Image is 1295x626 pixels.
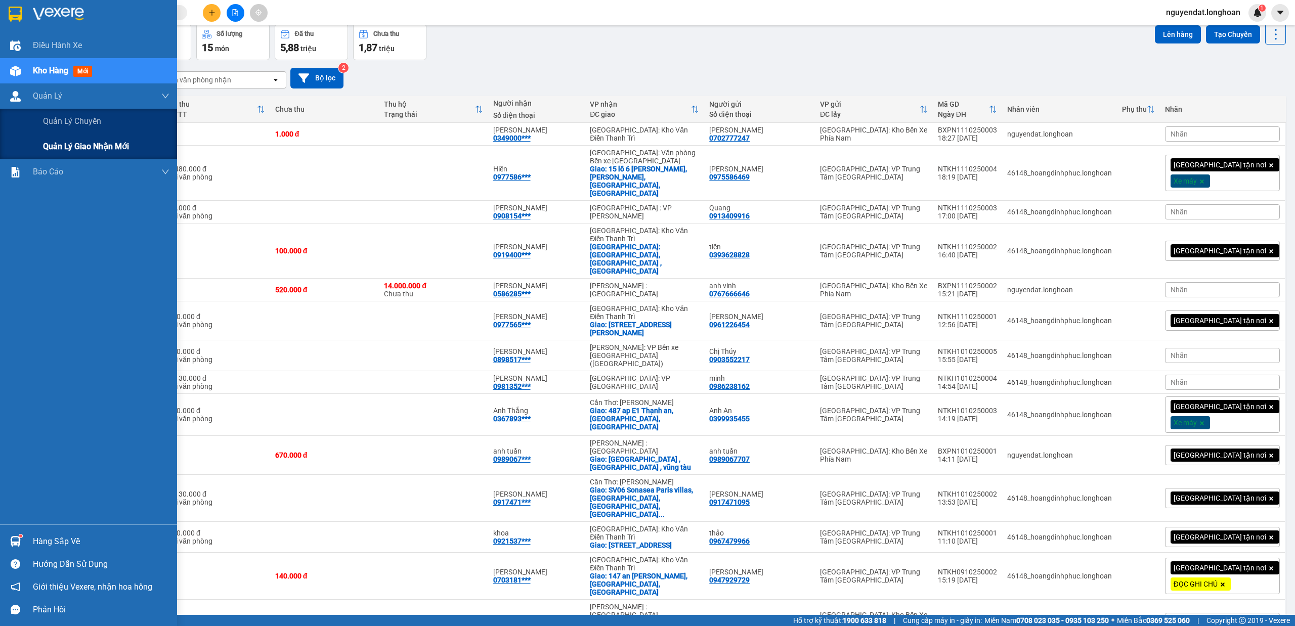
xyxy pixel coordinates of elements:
span: Hỗ trợ kỹ thuật: [793,615,886,626]
div: [GEOGRAPHIC_DATA]: Kho Bến Xe Phía Nam [820,126,928,142]
div: Mã GD [938,100,989,108]
div: [PERSON_NAME] : [GEOGRAPHIC_DATA] [590,282,699,298]
span: [GEOGRAPHIC_DATA] tận nơi [1174,494,1266,503]
div: 1.130.000 đ [168,374,265,382]
div: Anh Thắng [493,407,580,415]
span: ĐỌC GHI CHÚ [1174,579,1218,589]
div: Ngày ĐH [938,110,989,118]
div: Anh Phi [709,312,810,321]
img: solution-icon [10,167,21,177]
div: Quang [709,204,810,212]
th: Toggle SortBy [379,96,488,123]
div: Chưa thu [373,30,399,37]
img: icon-new-feature [1253,8,1262,17]
div: 15:21 [DATE] [938,290,997,298]
div: VP nhận [590,100,691,108]
div: [GEOGRAPHIC_DATA] : VP [PERSON_NAME] [590,204,699,220]
span: nguyendat.longhoan [1158,6,1248,19]
div: Anh Khang [493,347,580,355]
div: anh minh [493,282,580,290]
div: 16:40 [DATE] [938,251,997,259]
span: 5,88 [280,41,299,54]
div: 17:00 [DATE] [938,212,997,220]
span: [GEOGRAPHIC_DATA] tận nơi [1174,451,1266,460]
div: 0961226454 [709,321,750,329]
div: 0767666646 [709,290,750,298]
div: Phản hồi [33,602,169,617]
div: 13:53 [DATE] [938,498,997,506]
div: 1.130.000 đ [168,490,265,498]
div: HTTT [168,110,257,118]
div: Chưa thu [275,105,374,113]
div: Bùi Mạnh Quỳnh [493,204,580,212]
div: thảo [709,529,810,537]
div: 14:19 [DATE] [938,415,997,423]
div: BXPN1110250002 [938,282,997,290]
span: down [161,168,169,176]
span: Nhãn [1171,130,1188,138]
div: Giao: 35 Phố Nguyễn Lam, Phúc Lợi, Long Biên, Hà Nội [590,321,699,337]
div: 46148_hoangdinhphuc.longhoan [1007,411,1112,419]
div: 46148_hoangdinhphuc.longhoan [1007,533,1112,541]
div: [GEOGRAPHIC_DATA]: VP Trung Tâm [GEOGRAPHIC_DATA] [820,407,928,423]
span: Xe máy [1174,418,1197,427]
div: ĐC lấy [820,110,920,118]
div: Đã thu [168,100,257,108]
span: Quản lý chuyến [43,115,101,127]
div: CHỊ TRANG [493,615,580,623]
span: | [1197,615,1199,626]
div: [GEOGRAPHIC_DATA]: Kho Văn Điển Thanh Trì [590,304,699,321]
div: Anh Huân [709,165,810,173]
button: file-add [227,4,244,22]
span: Xe máy [1174,176,1197,186]
span: Quản lý giao nhận mới [43,140,129,153]
div: 1.480.000 đ [168,165,265,173]
div: tiến [709,243,810,251]
span: | [894,615,895,626]
img: warehouse-icon [10,91,21,102]
div: Tại văn phòng [168,382,265,390]
div: Anh Minh [493,568,580,576]
span: 15 [202,41,213,54]
div: Giao: 487 ap E1 Thạnh an, Vĩnh Thạnh, Cần Thơ [590,407,699,431]
div: NTKH1110250004 [938,165,997,173]
div: Chọn văn phòng nhận [161,75,231,85]
span: triệu [379,44,395,53]
div: [GEOGRAPHIC_DATA]: VP Trung Tâm [GEOGRAPHIC_DATA] [820,490,928,506]
div: NTKH1110250002 [938,243,997,251]
div: [GEOGRAPHIC_DATA]: VP Trung Tâm [GEOGRAPHIC_DATA] [820,312,928,329]
div: [GEOGRAPHIC_DATA]: VP Trung Tâm [GEOGRAPHIC_DATA] [820,347,928,364]
img: warehouse-icon [10,40,21,51]
div: 46148_hoangdinhphuc.longhoan [1007,208,1112,216]
div: [GEOGRAPHIC_DATA]: VP Trung Tâm [GEOGRAPHIC_DATA] [820,374,928,390]
span: file-add [232,9,239,16]
span: Cung cấp máy in - giấy in: [903,615,982,626]
span: copyright [1239,617,1246,624]
div: [GEOGRAPHIC_DATA]: VP Trung Tâm [GEOGRAPHIC_DATA] [820,204,928,220]
div: 0903552217 [709,355,750,364]
div: 12:56 [DATE] [938,321,997,329]
div: Thu hộ [384,100,474,108]
div: anh tuấn [709,447,810,455]
div: 0393628828 [709,251,750,259]
div: Cần Thơ: [PERSON_NAME] [590,398,699,407]
div: 15:19 [DATE] [938,576,997,584]
div: Chị Thúy [709,347,810,355]
span: Quản Lý [33,90,62,102]
span: ... [659,510,665,518]
div: 1.000 đ [275,130,374,138]
img: warehouse-icon [10,536,21,547]
span: caret-down [1276,8,1285,17]
div: [PERSON_NAME] : [GEOGRAPHIC_DATA] [590,603,699,619]
span: [GEOGRAPHIC_DATA] tận nơi [1174,246,1266,255]
div: 46148_hoangdinhphuc.longhoan [1007,351,1112,360]
div: [PERSON_NAME] : [GEOGRAPHIC_DATA] [590,439,699,455]
div: Cần Thơ: [PERSON_NAME] [590,478,699,486]
div: NTKH1110250003 [938,204,997,212]
div: 0975586469 [709,173,750,181]
div: 18:27 [DATE] [938,134,997,142]
div: Giao: 780 phố minh khai, Vĩnh Tuy , Hai Bà Trưng hà nội [590,243,699,275]
span: notification [11,582,20,592]
span: Nhãn [1171,208,1188,216]
button: Chưa thu1,87 triệu [353,24,426,60]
